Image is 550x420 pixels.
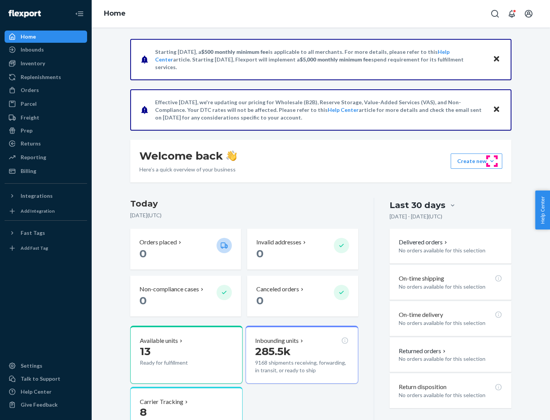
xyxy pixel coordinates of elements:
[5,151,87,163] a: Reporting
[256,285,299,294] p: Canceled orders
[399,347,447,355] button: Returned orders
[5,373,87,385] a: Talk to Support
[21,86,39,94] div: Orders
[21,46,44,53] div: Inbounds
[140,336,178,345] p: Available units
[521,6,536,21] button: Open account menu
[139,247,147,260] span: 0
[98,3,132,25] ol: breadcrumbs
[21,114,39,121] div: Freight
[5,98,87,110] a: Parcel
[130,198,358,210] h3: Today
[492,104,501,115] button: Close
[130,276,241,317] button: Non-compliance cases 0
[139,294,147,307] span: 0
[5,242,87,254] a: Add Fast Tag
[390,199,445,211] div: Last 30 days
[5,57,87,69] a: Inventory
[5,44,87,56] a: Inbounds
[247,229,358,270] button: Invalid addresses 0
[5,360,87,372] a: Settings
[399,283,502,291] p: No orders available for this selection
[492,54,501,65] button: Close
[21,167,36,175] div: Billing
[21,401,58,409] div: Give Feedback
[5,165,87,177] a: Billing
[130,229,241,270] button: Orders placed 0
[399,274,444,283] p: On-time shipping
[399,383,446,391] p: Return disposition
[5,137,87,150] a: Returns
[300,56,371,63] span: $5,000 monthly minimum fee
[140,397,183,406] p: Carrier Tracking
[21,33,36,40] div: Home
[504,6,519,21] button: Open notifications
[21,229,45,237] div: Fast Tags
[21,140,41,147] div: Returns
[21,208,55,214] div: Add Integration
[399,355,502,363] p: No orders available for this selection
[255,359,348,374] p: 9168 shipments receiving, forwarding, in transit, or ready to ship
[256,238,301,247] p: Invalid addresses
[5,124,87,137] a: Prep
[487,6,503,21] button: Open Search Box
[21,375,60,383] div: Talk to Support
[5,190,87,202] button: Integrations
[399,391,502,399] p: No orders available for this selection
[140,345,150,358] span: 13
[21,153,46,161] div: Reporting
[21,245,48,251] div: Add Fast Tag
[104,9,126,18] a: Home
[139,166,237,173] p: Here’s a quick overview of your business
[390,213,442,220] p: [DATE] - [DATE] ( UTC )
[21,127,32,134] div: Prep
[5,227,87,239] button: Fast Tags
[255,336,299,345] p: Inbounding units
[139,285,199,294] p: Non-compliance cases
[140,359,210,367] p: Ready for fulfillment
[247,276,358,317] button: Canceled orders 0
[21,73,61,81] div: Replenishments
[256,294,264,307] span: 0
[139,149,237,163] h1: Welcome back
[328,107,359,113] a: Help Center
[256,247,264,260] span: 0
[201,48,269,55] span: $500 monthly minimum fee
[21,362,42,370] div: Settings
[226,150,237,161] img: hand-wave emoji
[451,153,502,169] button: Create new
[246,326,358,384] button: Inbounding units285.5k9168 shipments receiving, forwarding, in transit, or ready to ship
[5,84,87,96] a: Orders
[155,99,485,121] p: Effective [DATE], we're updating our pricing for Wholesale (B2B), Reserve Storage, Value-Added Se...
[5,399,87,411] button: Give Feedback
[5,31,87,43] a: Home
[155,48,485,71] p: Starting [DATE], a is applicable to all merchants. For more details, please refer to this article...
[5,205,87,217] a: Add Integration
[399,310,443,319] p: On-time delivery
[130,212,358,219] p: [DATE] ( UTC )
[5,111,87,124] a: Freight
[399,319,502,327] p: No orders available for this selection
[255,345,291,358] span: 285.5k
[21,100,37,108] div: Parcel
[535,191,550,229] button: Help Center
[8,10,41,18] img: Flexport logo
[399,238,449,247] button: Delivered orders
[21,192,53,200] div: Integrations
[5,386,87,398] a: Help Center
[399,247,502,254] p: No orders available for this selection
[5,71,87,83] a: Replenishments
[72,6,87,21] button: Close Navigation
[21,388,52,396] div: Help Center
[21,60,45,67] div: Inventory
[139,238,177,247] p: Orders placed
[130,326,243,384] button: Available units13Ready for fulfillment
[140,405,147,418] span: 8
